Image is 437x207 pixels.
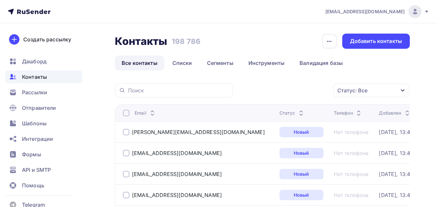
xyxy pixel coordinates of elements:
[325,8,405,15] span: [EMAIL_ADDRESS][DOMAIN_NAME]
[279,190,323,200] a: Новый
[279,110,305,116] div: Статус
[128,87,229,94] input: Поиск
[132,192,222,198] a: [EMAIL_ADDRESS][DOMAIN_NAME]
[5,70,82,83] a: Контакты
[379,129,413,135] a: [DATE], 13:40
[5,101,82,114] a: Отправители
[5,55,82,68] a: Дашборд
[242,56,292,70] a: Инструменты
[22,57,47,65] span: Дашборд
[22,135,53,143] span: Интеграции
[334,129,369,135] a: Нет телефона
[279,148,323,158] a: Новый
[22,88,47,96] span: Рассылки
[22,166,51,174] span: API и SMTP
[325,5,429,18] a: [EMAIL_ADDRESS][DOMAIN_NAME]
[172,37,201,46] h3: 198 786
[5,148,82,161] a: Формы
[5,86,82,99] a: Рассылки
[334,192,369,198] a: Нет телефона
[5,117,82,130] a: Шаблоны
[132,129,265,135] a: [PERSON_NAME][EMAIL_ADDRESS][DOMAIN_NAME]
[279,127,323,137] a: Новый
[115,56,164,70] a: Все контакты
[293,56,350,70] a: Валидация базы
[350,37,402,45] div: Добавить контакты
[115,35,167,48] h2: Контакты
[135,110,156,116] div: Email
[334,150,369,156] a: Нет телефона
[334,171,369,177] a: Нет телефона
[379,171,413,177] a: [DATE], 13:40
[22,73,47,81] span: Контакты
[22,104,56,112] span: Отправители
[22,119,47,127] span: Шаблоны
[132,171,222,177] a: [EMAIL_ADDRESS][DOMAIN_NAME]
[279,169,323,179] a: Новый
[379,110,411,116] div: Добавлен
[337,87,367,94] div: Статус: Все
[200,56,240,70] a: Сегменты
[23,36,71,43] div: Создать рассылку
[333,83,410,98] button: Статус: Все
[22,150,41,158] span: Формы
[379,192,413,198] a: [DATE], 13:40
[334,110,363,116] div: Телефон
[379,150,413,156] a: [DATE], 13:40
[166,56,199,70] a: Списки
[22,181,44,189] span: Помощь
[132,150,222,156] a: [EMAIL_ADDRESS][DOMAIN_NAME]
